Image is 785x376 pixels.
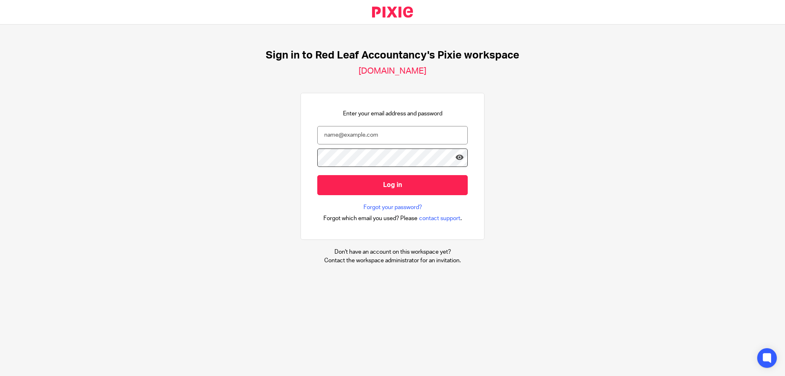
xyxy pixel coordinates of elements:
h1: Sign in to Red Leaf Accountancy's Pixie workspace [266,49,519,62]
p: Enter your email address and password [343,110,442,118]
p: Contact the workspace administrator for an invitation. [324,257,461,265]
h2: [DOMAIN_NAME] [359,66,426,77]
input: name@example.com [317,126,468,144]
a: Forgot your password? [363,203,422,212]
div: . [323,214,462,223]
input: Log in [317,175,468,195]
span: Forgot which email you used? Please [323,214,417,223]
span: contact support [419,214,460,223]
p: Don't have an account on this workspace yet? [324,248,461,256]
